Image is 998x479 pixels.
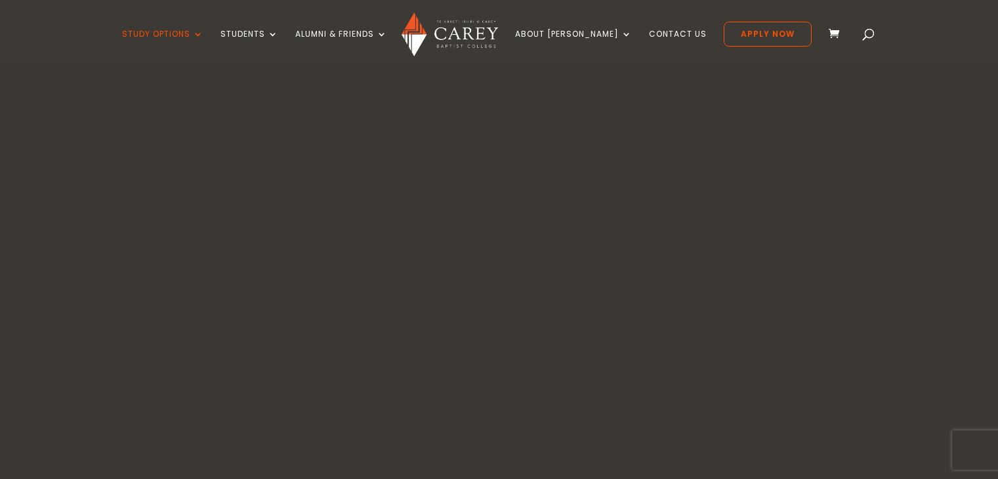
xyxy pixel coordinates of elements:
a: Alumni & Friends [295,30,387,60]
a: About [PERSON_NAME] [515,30,632,60]
a: Apply Now [724,22,812,47]
a: Students [220,30,278,60]
a: Contact Us [649,30,707,60]
img: Carey Baptist College [402,12,498,56]
a: Study Options [122,30,203,60]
